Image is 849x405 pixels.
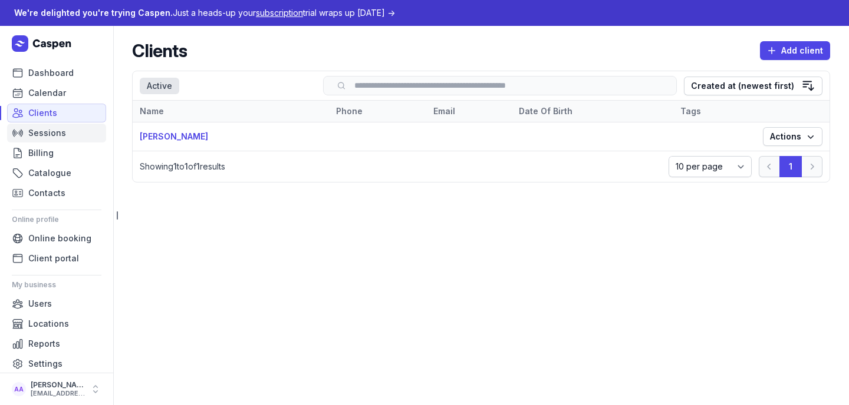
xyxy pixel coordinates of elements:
button: Add client [760,41,830,60]
span: Billing [28,146,54,160]
span: Reports [28,337,60,351]
th: Name [133,101,329,122]
div: Online profile [12,210,101,229]
span: 1 [173,161,177,171]
h2: Clients [132,40,187,61]
th: Date Of Birth [512,101,673,122]
span: Calendar [28,86,66,100]
span: Clients [28,106,57,120]
div: My business [12,275,101,294]
span: Client portal [28,251,79,265]
span: Contacts [28,186,65,200]
div: [EMAIL_ADDRESS][DOMAIN_NAME] [31,390,85,398]
a: [PERSON_NAME] [140,131,208,141]
span: Dashboard [28,66,74,80]
th: Phone [329,101,426,122]
p: Showing to of results [140,161,662,172]
button: 1 [779,156,802,177]
nav: Tabs [140,78,316,94]
button: Created at (newest first) [684,77,822,95]
span: Sessions [28,126,66,140]
th: Email [426,101,512,122]
span: Online booking [28,231,91,245]
span: 1 [185,161,188,171]
div: Just a heads-up your trial wraps up [DATE] → [14,6,395,20]
span: 1 [196,161,200,171]
th: Tags [673,101,756,122]
span: Locations [28,317,69,331]
nav: Pagination [759,156,822,177]
button: Actions [763,127,822,146]
span: We're delighted you're trying Caspen. [14,8,173,18]
div: Created at (newest first) [691,79,794,93]
span: Users [28,297,52,311]
span: AA [14,382,24,396]
div: [PERSON_NAME] [PERSON_NAME] [31,380,85,390]
span: Settings [28,357,62,371]
span: Actions [770,130,815,144]
span: Add client [767,44,823,58]
span: Catalogue [28,166,71,180]
div: Active [140,78,179,94]
span: subscription [256,8,303,18]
